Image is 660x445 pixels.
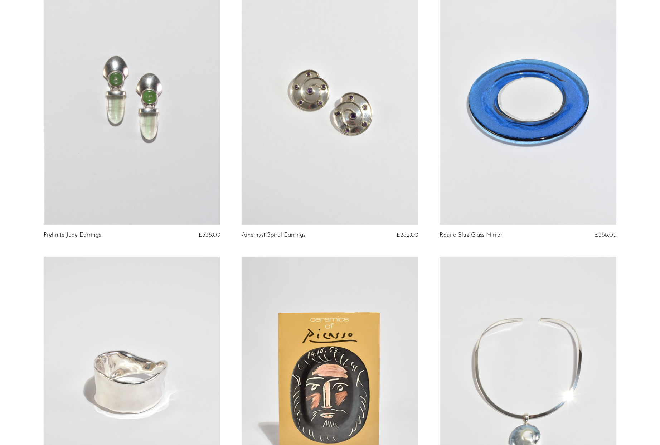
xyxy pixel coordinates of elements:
a: Prehnite Jade Earrings [44,232,101,238]
a: Amethyst Spiral Earrings [242,232,305,238]
span: £282.00 [397,232,418,238]
span: £338.00 [199,232,220,238]
span: £368.00 [595,232,616,238]
a: Round Blue Glass Mirror [440,232,503,238]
